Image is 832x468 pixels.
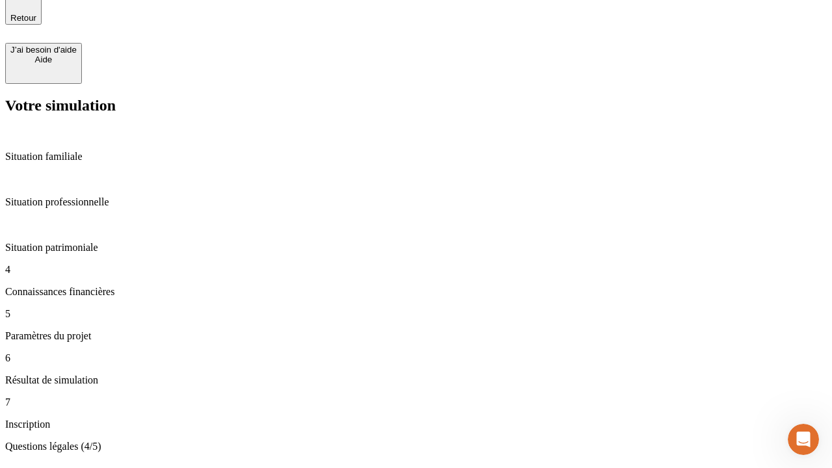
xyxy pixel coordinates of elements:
[5,441,827,452] p: Questions légales (4/5)
[10,13,36,23] span: Retour
[5,308,827,320] p: 5
[5,374,827,386] p: Résultat de simulation
[5,242,827,253] p: Situation patrimoniale
[5,43,82,84] button: J’ai besoin d'aideAide
[788,424,819,455] iframe: Intercom live chat
[5,264,827,276] p: 4
[5,396,827,408] p: 7
[10,55,77,64] div: Aide
[5,419,827,430] p: Inscription
[5,151,827,162] p: Situation familiale
[10,45,77,55] div: J’ai besoin d'aide
[5,330,827,342] p: Paramètres du projet
[5,286,827,298] p: Connaissances financières
[5,97,827,114] h2: Votre simulation
[5,352,827,364] p: 6
[5,196,827,208] p: Situation professionnelle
